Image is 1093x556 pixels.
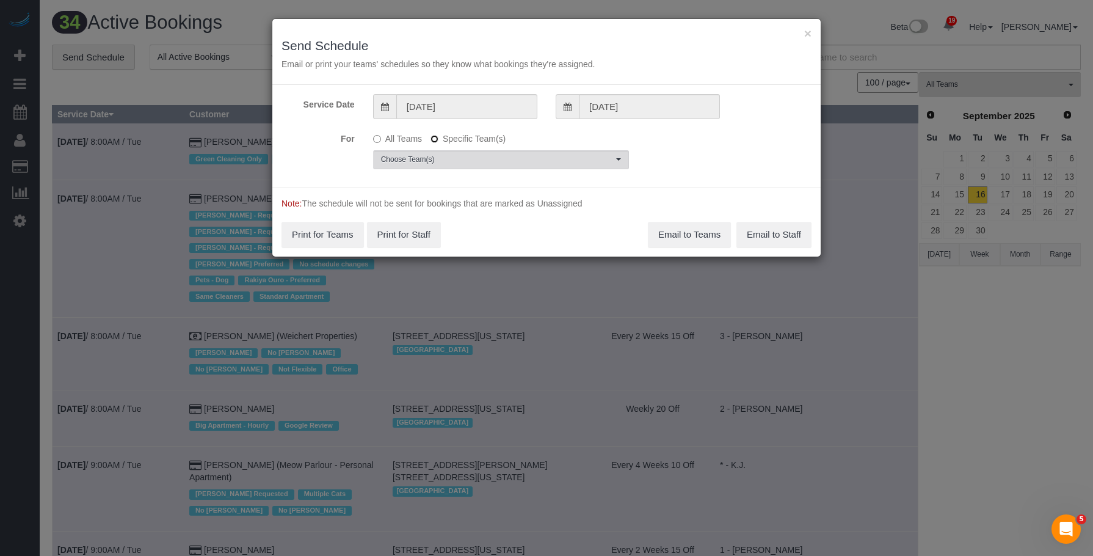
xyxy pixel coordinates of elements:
iframe: Intercom live chat [1051,514,1081,544]
label: Specific Team(s) [430,128,506,145]
p: The schedule will not be sent for bookings that are marked as Unassigned [281,197,812,210]
span: Choose Team(s) [381,155,613,165]
h3: Send Schedule [281,38,812,53]
span: 5 [1077,514,1086,524]
button: Email to Teams [648,222,731,247]
p: Email or print your teams' schedules so they know what bookings they're assigned. [281,58,812,70]
button: × [804,27,812,40]
input: To [579,94,720,119]
label: For [272,128,364,145]
button: Print for Staff [367,222,441,247]
button: Choose Team(s) [373,150,629,169]
input: Specific Team(s) [430,135,438,143]
input: From [396,94,537,119]
label: All Teams [373,128,422,145]
button: Print for Teams [281,222,364,247]
label: Service Date [272,94,364,111]
span: Note: [281,199,302,208]
button: Email to Staff [736,222,812,247]
input: All Teams [373,135,381,143]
